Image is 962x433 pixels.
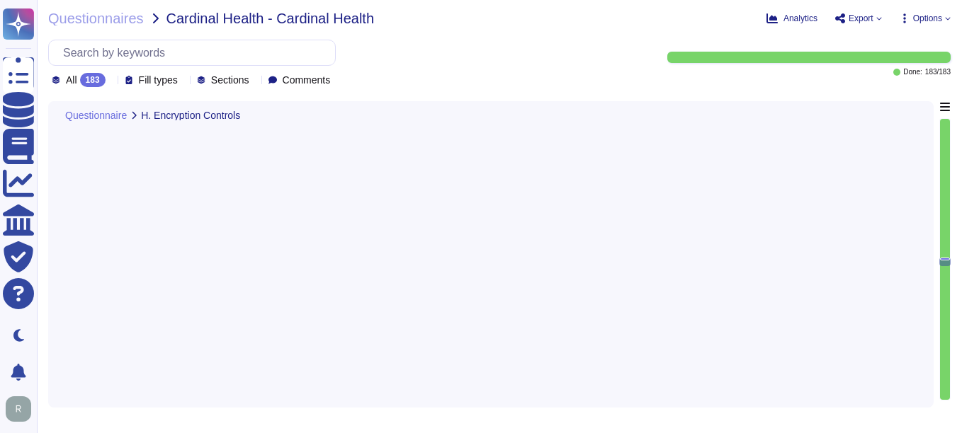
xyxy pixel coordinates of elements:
span: H. Encryption Controls [141,110,240,120]
span: Cardinal Health - Cardinal Health [166,11,374,25]
span: Sections [211,75,249,85]
span: Export [849,14,873,23]
span: Questionnaires [48,11,144,25]
button: Analytics [766,13,817,24]
span: Done: [903,69,922,76]
span: Comments [283,75,331,85]
span: Analytics [783,14,817,23]
span: Options [913,14,942,23]
button: user [3,393,41,425]
img: user [6,396,31,422]
span: Questionnaire [65,110,127,120]
span: All [66,75,77,85]
span: 183 / 183 [925,69,951,76]
span: Fill types [139,75,178,85]
input: Search by keywords [56,40,335,65]
div: 183 [80,73,106,87]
